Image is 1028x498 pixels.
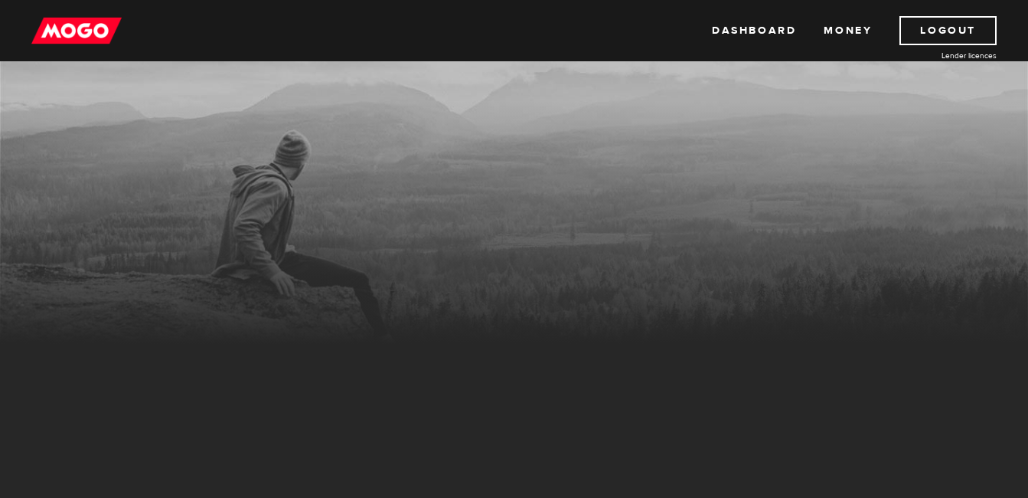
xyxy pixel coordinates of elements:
a: View [581,320,643,342]
a: Logout [899,16,997,45]
h1: MogoMoney [36,178,993,210]
a: Lender licences [882,50,997,61]
a: Money [824,16,872,45]
a: Dashboard [712,16,796,45]
img: mogo_logo-11ee424be714fa7cbb0f0f49df9e16ec.png [31,16,122,45]
h3: Previous loan agreements [59,318,348,338]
